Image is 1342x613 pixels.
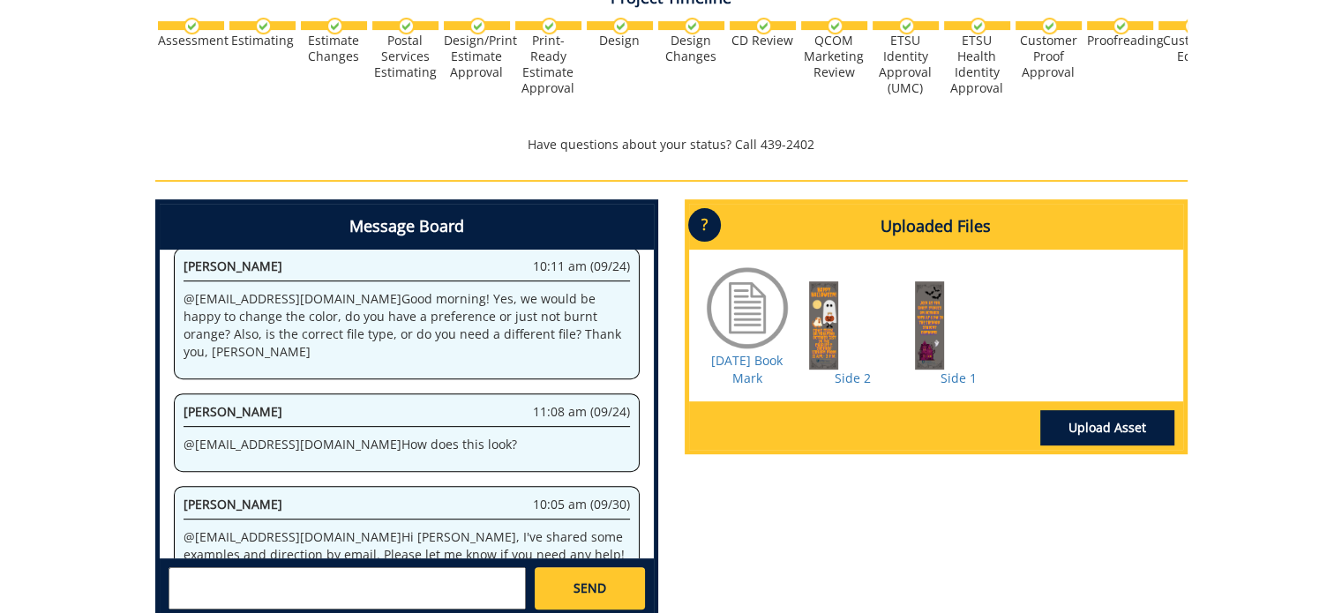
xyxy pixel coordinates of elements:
span: 10:11 am (09/24) [533,258,630,275]
a: [DATE] Book Mark [711,352,783,386]
img: checkmark [398,18,415,34]
img: checkmark [1041,18,1058,34]
p: @ [EMAIL_ADDRESS][DOMAIN_NAME] How does this look? [184,436,630,453]
img: checkmark [827,18,843,34]
div: Customer Edits [1158,33,1225,64]
h4: Uploaded Files [689,204,1183,250]
img: checkmark [469,18,486,34]
div: Customer Proof Approval [1016,33,1082,80]
textarea: messageToSend [169,567,526,609]
p: @ [EMAIL_ADDRESS][DOMAIN_NAME] Good morning! Yes, we would be happy to change the color, do you h... [184,290,630,361]
div: Proofreading [1087,33,1153,49]
span: [PERSON_NAME] [184,496,282,512]
div: Design [587,33,653,49]
img: checkmark [684,18,701,34]
div: Estimating [229,33,296,49]
div: Postal Services Estimating [372,33,439,80]
span: [PERSON_NAME] [184,258,282,274]
img: checkmark [541,18,558,34]
img: checkmark [1113,18,1129,34]
div: ETSU Health Identity Approval [944,33,1010,96]
img: checkmark [898,18,915,34]
img: checkmark [970,18,986,34]
div: Print-Ready Estimate Approval [515,33,581,96]
img: checkmark [755,18,772,34]
p: Have questions about your status? Call 439-2402 [155,136,1188,153]
div: ETSU Identity Approval (UMC) [873,33,939,96]
p: ? [688,208,721,242]
p: @ [EMAIL_ADDRESS][DOMAIN_NAME] Hi [PERSON_NAME], I've shared some examples and direction by email... [184,528,630,581]
img: checkmark [255,18,272,34]
div: QCOM Marketing Review [801,33,867,80]
span: 10:05 am (09/30) [533,496,630,513]
a: Side 2 [835,370,871,386]
a: Side 1 [941,370,977,386]
a: Upload Asset [1040,410,1174,445]
img: checkmark [612,18,629,34]
a: SEND [535,567,644,609]
div: CD Review [730,33,796,49]
span: 11:08 am (09/24) [533,403,630,421]
div: Assessment [158,33,224,49]
div: Estimate Changes [301,33,367,64]
div: Design Changes [658,33,724,64]
span: SEND [574,579,606,597]
h4: Message Board [160,204,654,250]
img: no [1184,18,1201,34]
img: checkmark [184,18,200,34]
span: [PERSON_NAME] [184,403,282,420]
img: checkmark [326,18,343,34]
div: Design/Print Estimate Approval [444,33,510,80]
